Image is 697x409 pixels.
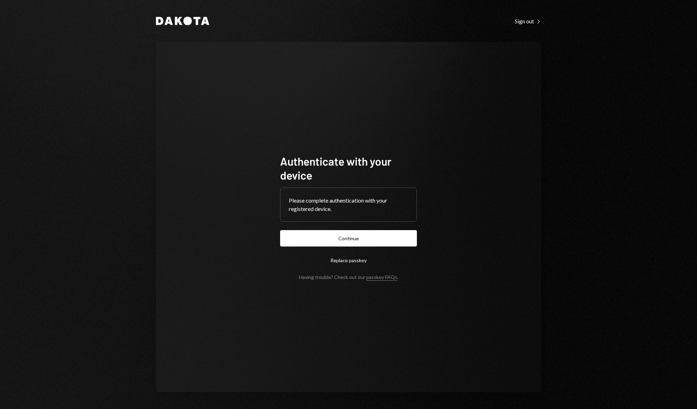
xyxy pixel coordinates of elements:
[280,154,417,182] h1: Authenticate with your device
[515,18,541,25] div: Sign out
[280,230,417,247] button: Continue
[366,274,397,281] a: passkey FAQs
[289,196,408,213] div: Please complete authentication with your registered device.
[515,17,541,25] a: Sign out
[280,252,417,268] button: Replace passkey
[299,274,398,280] div: Having trouble? Check out our .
